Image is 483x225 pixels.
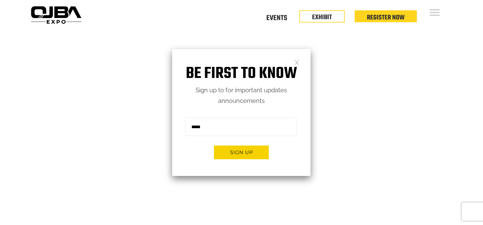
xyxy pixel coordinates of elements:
button: Sign up [214,146,269,159]
h1: Be first to know [172,64,311,83]
p: Sign up to for important updates announcements [172,85,311,106]
a: Close [294,59,300,65]
a: Register Now [367,12,405,23]
a: EXHIBIT [312,12,332,23]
